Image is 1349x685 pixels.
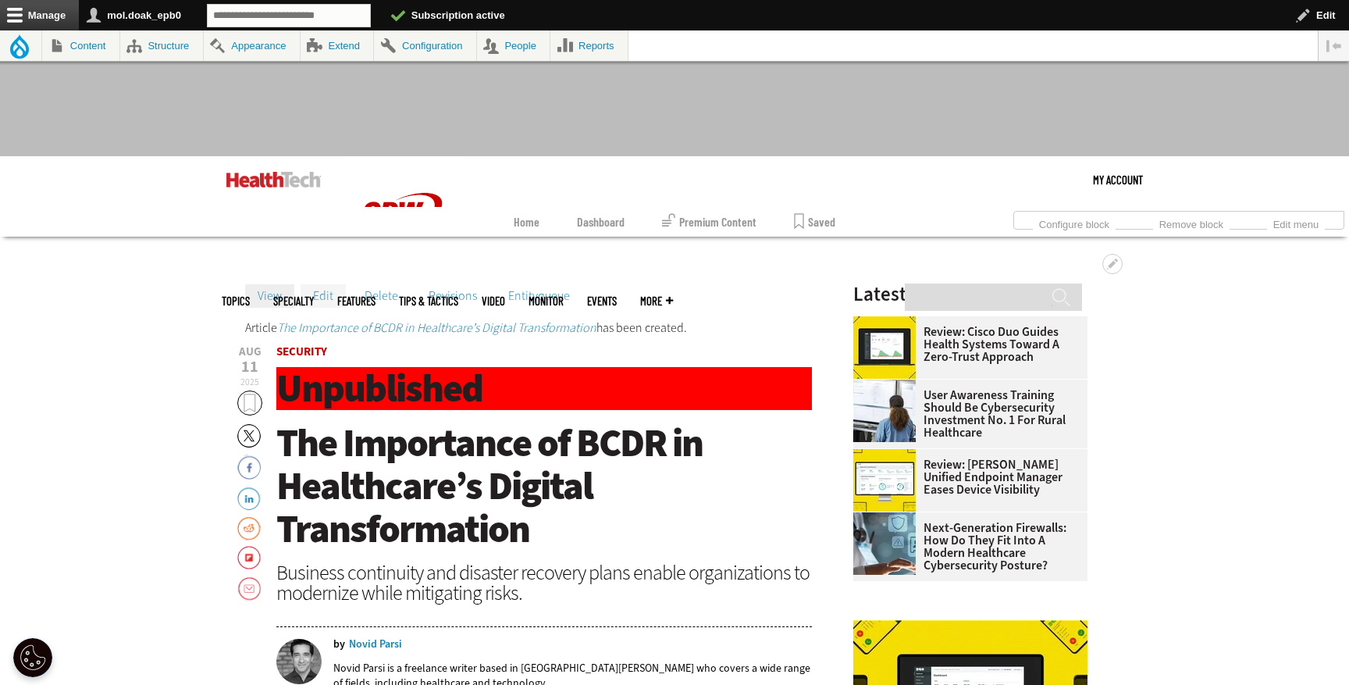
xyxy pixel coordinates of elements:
span: Specialty [273,295,314,307]
a: The Importance of BCDR in Healthcare’s Digital Transformation [277,319,596,336]
a: Ivanti Unified Endpoint Manager [853,449,924,462]
a: Doctor using secure tablet [853,512,924,525]
div: Status message [245,322,812,334]
div: Business continuity and disaster recovery plans enable organizations to modernize while mitigatin... [276,562,812,603]
div: User menu [1093,156,1143,203]
a: Configuration [374,30,475,61]
a: User Awareness Training Should Be Cybersecurity Investment No. 1 for Rural Healthcare [853,389,1078,439]
a: Dashboard [577,207,625,237]
a: Home [514,207,539,237]
a: Edit menu [1267,214,1325,231]
a: Novid Parsi [349,639,402,650]
button: Vertical orientation [1319,30,1349,61]
a: People [477,30,550,61]
span: The Importance of BCDR in Healthcare’s Digital Transformation [276,417,703,555]
a: CDW [344,259,461,276]
a: Review: Cisco Duo Guides Health Systems Toward a Zero-Trust Approach [853,326,1078,363]
a: Saved [794,207,835,237]
a: Next-Generation Firewalls: How Do They Fit into a Modern Healthcare Cybersecurity Posture? [853,522,1078,572]
a: Video [482,295,505,307]
div: Cookie Settings [13,638,52,677]
span: 11 [237,359,262,375]
button: Open Preferences [13,638,52,677]
img: Home [344,156,461,272]
a: Configure block [1033,214,1116,231]
span: Topics [222,295,250,307]
a: Cisco Duo [853,316,924,329]
span: 2025 [240,376,259,388]
img: Novid Parsi [276,639,322,684]
img: Ivanti Unified Endpoint Manager [853,449,916,512]
a: Features [337,295,376,307]
button: Open Primary tabs configuration options [1102,254,1123,274]
a: Extend [301,30,374,61]
a: Doctors reviewing information boards [853,380,924,392]
img: Doctors reviewing information boards [853,380,916,442]
a: Reports [550,30,628,61]
a: Content [42,30,119,61]
a: Remove block [1153,214,1230,231]
span: More [640,295,673,307]
a: Premium Content [662,207,756,237]
span: by [333,639,345,650]
a: Appearance [204,30,300,61]
a: MonITor [529,295,564,307]
a: Tips & Tactics [399,295,458,307]
a: Security [276,344,327,359]
a: Structure [120,30,203,61]
img: Home [226,172,321,187]
h1: Unpublished [276,367,812,410]
img: Doctor using secure tablet [853,512,916,575]
h3: Latest Articles [853,284,1087,304]
a: Review: [PERSON_NAME] Unified Endpoint Manager Eases Device Visibility [853,458,1078,496]
a: My Account [1093,156,1143,203]
img: Cisco Duo [853,316,916,379]
span: Aug [237,346,262,358]
a: Events [587,295,617,307]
